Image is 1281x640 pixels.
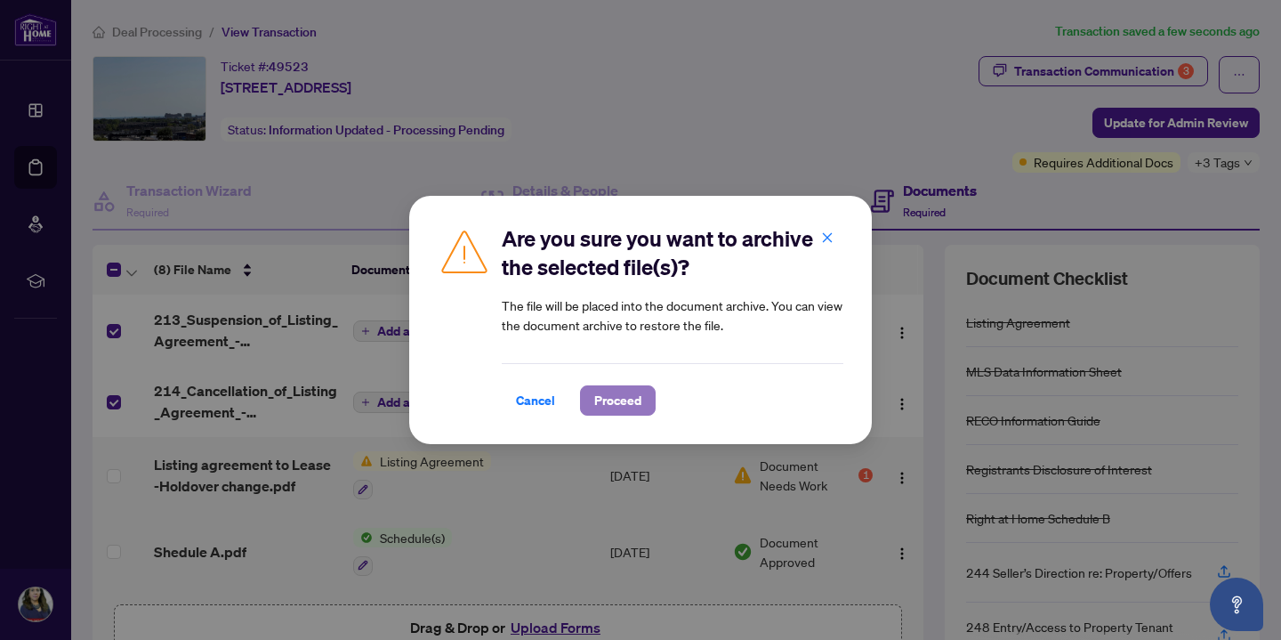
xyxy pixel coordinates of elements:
[502,224,843,281] h2: Are you sure you want to archive the selected file(s)?
[1210,578,1263,631] button: Open asap
[438,224,491,278] img: Caution Icon
[502,296,843,335] article: The file will be placed into the document archive. You can view the document archive to restore t...
[502,385,569,416] button: Cancel
[516,386,555,415] span: Cancel
[821,231,834,244] span: close
[580,385,656,416] button: Proceed
[594,386,641,415] span: Proceed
